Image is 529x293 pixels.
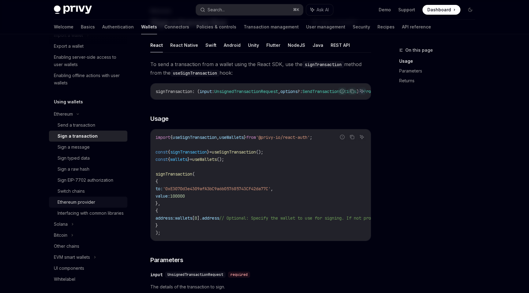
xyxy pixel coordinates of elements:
[317,7,329,13] span: Ask AI
[164,20,189,34] a: Connectors
[427,7,451,13] span: Dashboard
[150,256,183,264] span: Parameters
[156,135,170,140] span: import
[54,110,73,118] div: Ethereum
[150,60,371,77] span: To send a transaction from a wallet using the React SDK, use the method from the hook:
[163,186,271,191] span: '0xE3070d3e4309afA3bC9a6b057685743CF42da77C'
[54,232,67,239] div: Bitcoin
[170,193,185,199] span: 100000
[156,171,192,177] span: signTransaction
[170,38,198,52] button: React Native
[306,4,333,15] button: Ask AI
[197,20,236,34] a: Policies & controls
[49,197,127,208] a: Ethereum provider
[298,89,302,94] span: ?:
[156,157,168,162] span: const
[302,89,356,94] span: SendTransactionOptions
[356,89,359,94] span: )
[192,171,195,177] span: (
[156,179,158,184] span: {
[217,135,219,140] span: ,
[49,52,127,70] a: Enabling server-side access to user wallets
[150,283,371,291] span: The details of the transaction to sign.
[377,20,395,34] a: Recipes
[244,20,299,34] a: Transaction management
[58,132,98,140] div: Sign a transaction
[399,56,480,66] a: Usage
[54,20,73,34] a: Welcome
[171,70,219,76] code: useSignTransaction
[49,186,127,197] a: Switch chains
[280,89,298,94] span: options
[49,208,127,219] a: Interfacing with common libraries
[173,135,217,140] span: useSignTransaction
[156,215,175,221] span: address:
[49,175,127,186] a: Sign EIP-7702 authorization
[422,5,460,15] a: Dashboard
[58,121,95,129] div: Send a transaction
[54,221,68,228] div: Solana
[58,143,90,151] div: Sign a message
[190,157,192,162] span: =
[192,157,217,162] span: useWallets
[49,142,127,153] a: Sign a message
[256,149,263,155] span: ();
[310,135,312,140] span: ;
[49,70,127,88] a: Enabling offline actions with user wallets
[156,89,192,94] span: signTransaction
[293,7,299,12] span: ⌘ K
[212,89,214,94] span: :
[288,38,305,52] button: NodeJS
[156,201,160,206] span: },
[58,187,85,195] div: Switch chains
[219,135,244,140] span: useWallets
[150,114,169,123] span: Usage
[228,272,250,278] div: required
[156,223,158,228] span: }
[271,186,273,191] span: ,
[58,210,124,217] div: Interfacing with common libraries
[49,263,127,274] a: UI components
[150,38,163,52] button: React
[196,4,303,15] button: Search...⌘K
[58,154,90,162] div: Sign typed data
[141,20,157,34] a: Wallets
[195,215,197,221] span: 0
[170,149,207,155] span: signTransaction
[200,89,212,94] span: input
[167,272,223,277] span: UnsignedTransactionRequest
[348,87,356,95] button: Copy the contents from the code block
[217,157,224,162] span: ();
[156,186,163,191] span: to:
[54,265,84,272] div: UI components
[202,215,219,221] span: address
[156,230,160,236] span: );
[54,43,84,50] div: Export a wallet
[358,133,366,141] button: Ask AI
[244,135,246,140] span: }
[302,61,344,68] code: signTransaction
[168,149,170,155] span: {
[212,149,256,155] span: useSignTransaction
[278,89,280,94] span: ,
[58,176,113,184] div: Sign EIP-7702 authorization
[102,20,134,34] a: Authentication
[81,20,95,34] a: Basics
[170,157,187,162] span: wallets
[54,72,124,87] div: Enabling offline actions with user wallets
[405,46,433,54] span: On this page
[379,7,391,13] a: Demo
[205,38,216,52] button: Swift
[348,133,356,141] button: Copy the contents from the code block
[338,133,346,141] button: Report incorrect code
[187,157,190,162] span: }
[465,5,475,15] button: Toggle dark mode
[214,89,278,94] span: UnsignedTransactionRequest
[399,76,480,86] a: Returns
[358,87,366,95] button: Ask AI
[156,149,168,155] span: const
[306,20,345,34] a: User management
[399,66,480,76] a: Parameters
[54,254,90,261] div: EVM smart wallets
[266,38,280,52] button: Flutter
